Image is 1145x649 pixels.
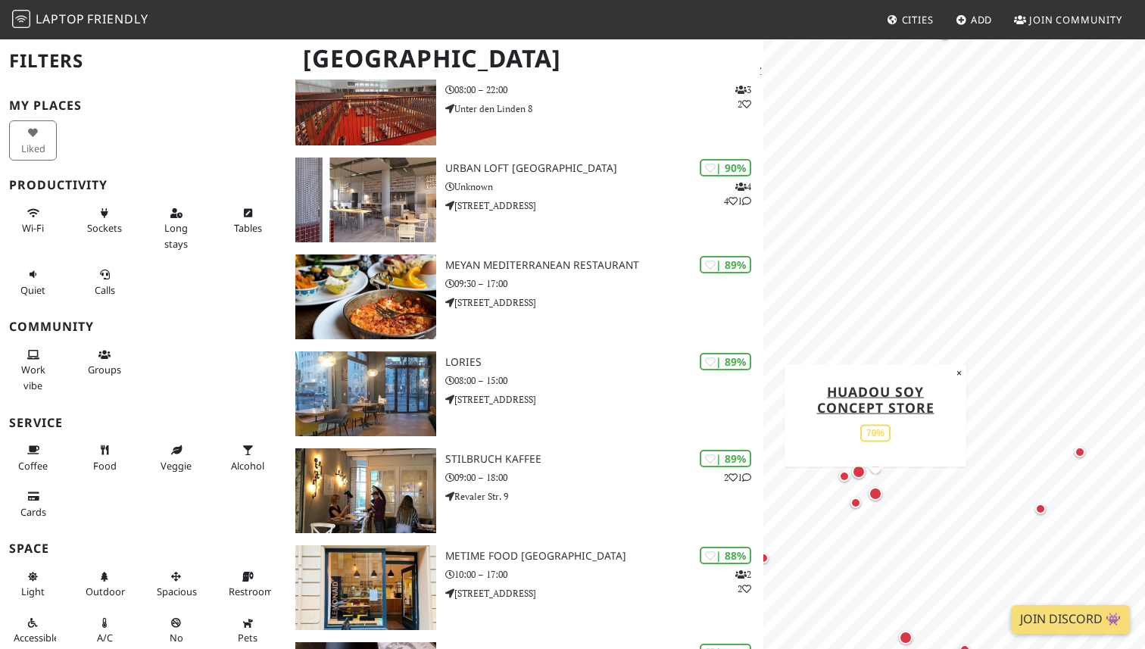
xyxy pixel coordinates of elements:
[700,256,751,273] div: | 89%
[445,567,763,582] p: 10:00 – 17:00
[9,262,57,302] button: Quiet
[724,179,751,208] p: 4 4 1
[295,545,436,630] img: metime food Berlin
[14,631,59,644] span: Accessible
[735,567,751,596] p: 2 2
[95,283,115,297] span: Video/audio calls
[21,363,45,392] span: People working
[1031,500,1050,518] div: Map marker
[445,550,763,563] h3: metime food [GEOGRAPHIC_DATA]
[445,453,763,466] h3: Stilbruch Kaffee
[157,585,197,598] span: Spacious
[445,179,763,194] p: Unknown
[881,6,940,33] a: Cities
[12,10,30,28] img: LaptopFriendly
[286,254,763,339] a: Meyan Mediterranean Restaurant | 89% Meyan Mediterranean Restaurant 09:30 – 17:00 [STREET_ADDRESS]
[936,25,954,43] div: Map marker
[36,11,85,27] span: Laptop
[835,467,853,485] div: Map marker
[295,61,436,145] img: Staatsbibliothek zu Berlin - Preußischer Kulturbesitz
[9,342,57,398] button: Work vibe
[866,484,885,504] div: Map marker
[12,7,148,33] a: LaptopFriendly LaptopFriendly
[700,159,751,176] div: | 90%
[9,201,57,241] button: Wi-Fi
[295,351,436,436] img: Lories
[295,448,436,533] img: Stilbruch Kaffee
[1071,443,1089,461] div: Map marker
[445,295,763,310] p: [STREET_ADDRESS]
[224,438,272,478] button: Alcohol
[445,392,763,407] p: [STREET_ADDRESS]
[754,549,772,567] div: Map marker
[9,484,57,524] button: Cards
[22,221,44,235] span: Stable Wi-Fi
[1008,6,1128,33] a: Join Community
[152,438,200,478] button: Veggie
[9,38,277,84] h2: Filters
[847,494,865,512] div: Map marker
[286,61,763,145] a: Staatsbibliothek zu Berlin - Preußischer Kulturbesitz | 92% 32 Staatsbibliothek zu Berlin - Preuß...
[87,11,148,27] span: Friendly
[81,438,129,478] button: Food
[286,448,763,533] a: Stilbruch Kaffee | 89% 21 Stilbruch Kaffee 09:00 – 18:00 Revaler Str. 9
[295,254,436,339] img: Meyan Mediterranean Restaurant
[161,459,192,473] span: Veggie
[866,459,884,477] div: Map marker
[93,459,117,473] span: Food
[971,13,993,27] span: Add
[9,416,277,430] h3: Service
[1029,13,1122,27] span: Join Community
[20,283,45,297] span: Quiet
[164,221,188,250] span: Long stays
[295,158,436,242] img: URBAN LOFT Berlin
[231,459,264,473] span: Alcohol
[700,547,751,564] div: | 88%
[238,631,257,644] span: Pet friendly
[152,201,200,256] button: Long stays
[445,586,763,601] p: [STREET_ADDRESS]
[229,585,273,598] span: Restroom
[860,424,891,442] div: 70%
[286,158,763,242] a: URBAN LOFT Berlin | 90% 441 URBAN LOFT [GEOGRAPHIC_DATA] Unknown [STREET_ADDRESS]
[952,364,966,381] button: Close popup
[950,6,999,33] a: Add
[21,585,45,598] span: Natural light
[9,320,277,334] h3: Community
[9,541,277,556] h3: Space
[817,382,934,416] a: HUADOU Soy Concept Store
[9,98,277,113] h3: My Places
[291,38,760,80] h1: [GEOGRAPHIC_DATA]
[700,450,751,467] div: | 89%
[445,470,763,485] p: 09:00 – 18:00
[152,564,200,604] button: Spacious
[9,564,57,604] button: Light
[81,342,129,382] button: Groups
[86,585,125,598] span: Outdoor area
[445,101,763,116] p: Unter den Linden 8
[81,262,129,302] button: Calls
[224,564,272,604] button: Restroom
[445,373,763,388] p: 08:00 – 15:00
[849,462,869,482] div: Map marker
[896,628,916,647] div: Map marker
[1011,605,1130,634] a: Join Discord 👾
[445,259,763,272] h3: Meyan Mediterranean Restaurant
[445,198,763,213] p: [STREET_ADDRESS]
[286,351,763,436] a: Lories | 89% Lories 08:00 – 15:00 [STREET_ADDRESS]
[445,356,763,369] h3: Lories
[81,201,129,241] button: Sockets
[445,162,763,175] h3: URBAN LOFT [GEOGRAPHIC_DATA]
[97,631,113,644] span: Air conditioned
[87,221,122,235] span: Power sockets
[445,276,763,291] p: 09:30 – 17:00
[445,489,763,504] p: Revaler Str. 9
[224,201,272,241] button: Tables
[88,363,121,376] span: Group tables
[9,178,277,192] h3: Productivity
[724,470,751,485] p: 2 1
[286,545,763,630] a: metime food Berlin | 88% 22 metime food [GEOGRAPHIC_DATA] 10:00 – 17:00 [STREET_ADDRESS]
[9,438,57,478] button: Coffee
[18,459,48,473] span: Coffee
[234,221,262,235] span: Work-friendly tables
